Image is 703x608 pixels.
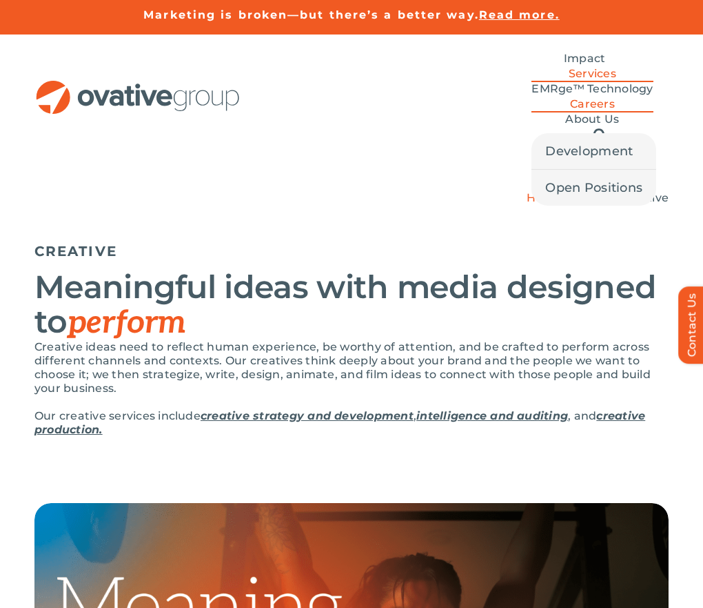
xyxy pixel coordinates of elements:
span: Impact [564,52,605,66]
p: Creative ideas need to reflect human experience, be worthy of attention, and be crafted to perfor... [34,340,669,395]
a: Impact [516,52,653,67]
span: Careers [570,97,615,111]
a: Marketing is broken—but there’s a better way. [143,8,479,21]
a: creative production. [34,409,645,436]
a: creative strategy and development [201,409,414,422]
a: intelligence and auditing [416,409,568,422]
a: Careers [531,97,653,112]
p: Our creative services include , , and [34,409,669,437]
a: Development [531,133,656,169]
nav: Menu [516,52,669,143]
a: Home [527,191,562,204]
a: EMRge™ Technology [531,82,653,97]
span: » » [527,191,669,204]
span: EMRge™ Technology [531,82,653,96]
span: Open Positions [545,178,642,197]
h5: CREATIVE [34,243,669,259]
span: Services [569,67,616,81]
a: OG_Full_horizontal_RGB [34,79,241,92]
span: Development [545,141,633,161]
a: Services [531,67,653,82]
em: perform [68,304,186,342]
a: Read more. [479,8,560,21]
h2: Meaningful ideas with media designed to [34,270,669,340]
a: Open Positions [531,170,656,206]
